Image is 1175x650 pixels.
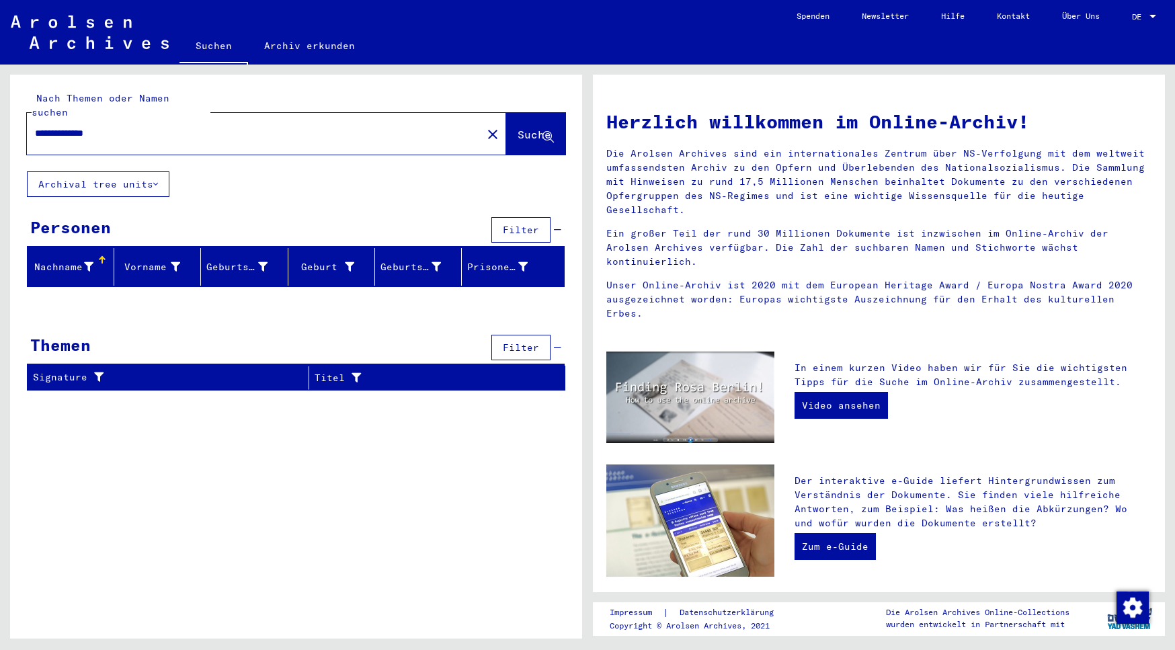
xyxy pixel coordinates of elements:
[606,464,774,577] img: eguide.jpg
[886,606,1069,618] p: Die Arolsen Archives Online-Collections
[248,30,371,62] a: Archiv erkunden
[315,371,532,385] div: Titel
[467,260,528,274] div: Prisoner #
[503,341,539,354] span: Filter
[610,606,790,620] div: |
[467,256,548,278] div: Prisoner #
[294,260,354,274] div: Geburt‏
[795,361,1151,389] p: In einem kurzen Video haben wir für Sie die wichtigsten Tipps für die Suche im Online-Archiv zusa...
[491,217,551,243] button: Filter
[1104,602,1155,635] img: yv_logo.png
[795,533,876,560] a: Zum e-Guide
[28,248,114,286] mat-header-cell: Nachname
[32,92,169,118] mat-label: Nach Themen oder Namen suchen
[610,620,790,632] p: Copyright © Arolsen Archives, 2021
[518,128,551,141] span: Suche
[606,352,774,443] img: video.jpg
[491,335,551,360] button: Filter
[1117,592,1149,624] img: Zustimmung ändern
[201,248,288,286] mat-header-cell: Geburtsname
[606,108,1151,136] h1: Herzlich willkommen im Online-Archiv!
[506,113,565,155] button: Suche
[375,248,462,286] mat-header-cell: Geburtsdatum
[33,260,93,274] div: Nachname
[120,256,200,278] div: Vorname
[795,392,888,419] a: Video ansehen
[114,248,201,286] mat-header-cell: Vorname
[27,171,169,197] button: Archival tree units
[206,256,287,278] div: Geburtsname
[30,215,111,239] div: Personen
[1132,12,1147,22] span: DE
[33,256,114,278] div: Nachname
[30,333,91,357] div: Themen
[380,256,461,278] div: Geburtsdatum
[179,30,248,65] a: Suchen
[606,227,1151,269] p: Ein großer Teil der rund 30 Millionen Dokumente ist inzwischen im Online-Archiv der Arolsen Archi...
[33,367,309,389] div: Signature
[669,606,790,620] a: Datenschutzerklärung
[206,260,267,274] div: Geburtsname
[606,147,1151,217] p: Die Arolsen Archives sind ein internationales Zentrum über NS-Verfolgung mit dem weltweit umfasse...
[294,256,374,278] div: Geburt‏
[380,260,441,274] div: Geburtsdatum
[606,278,1151,321] p: Unser Online-Archiv ist 2020 mit dem European Heritage Award / Europa Nostra Award 2020 ausgezeic...
[503,224,539,236] span: Filter
[485,126,501,143] mat-icon: close
[120,260,180,274] div: Vorname
[610,606,663,620] a: Impressum
[795,474,1151,530] p: Der interaktive e-Guide liefert Hintergrundwissen zum Verständnis der Dokumente. Sie finden viele...
[886,618,1069,631] p: wurden entwickelt in Partnerschaft mit
[479,120,506,147] button: Clear
[315,367,549,389] div: Titel
[11,15,169,49] img: Arolsen_neg.svg
[1116,591,1148,623] div: Zustimmung ändern
[33,370,292,384] div: Signature
[462,248,564,286] mat-header-cell: Prisoner #
[288,248,375,286] mat-header-cell: Geburt‏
